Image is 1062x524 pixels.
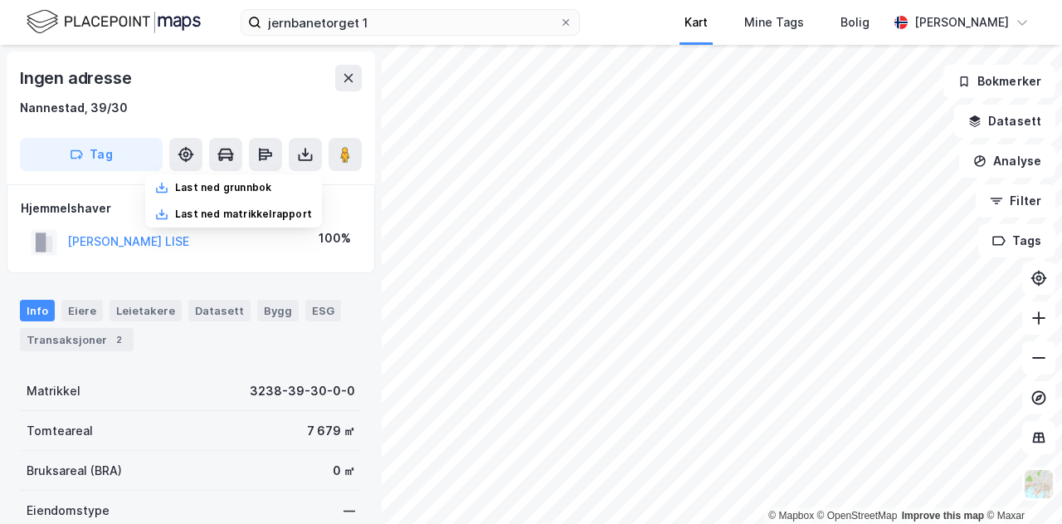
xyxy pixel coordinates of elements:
[175,208,312,221] div: Last ned matrikkelrapport
[257,300,299,321] div: Bygg
[27,461,122,481] div: Bruksareal (BRA)
[744,12,804,32] div: Mine Tags
[914,12,1009,32] div: [PERSON_NAME]
[902,510,984,522] a: Improve this map
[976,184,1055,218] button: Filter
[954,105,1055,138] button: Datasett
[27,501,110,521] div: Eiendomstype
[20,138,163,171] button: Tag
[175,181,271,194] div: Last ned grunnbok
[20,65,134,91] div: Ingen adresse
[188,300,251,321] div: Datasett
[61,300,103,321] div: Eiere
[768,510,814,522] a: Mapbox
[110,331,127,348] div: 2
[20,98,128,118] div: Nannestad, 39/30
[817,510,898,522] a: OpenStreetMap
[333,461,355,481] div: 0 ㎡
[343,501,355,521] div: —
[27,421,93,441] div: Tomteareal
[307,421,355,441] div: 7 679 ㎡
[979,444,1062,524] iframe: Chat Widget
[20,300,55,321] div: Info
[261,10,559,35] input: Søk på adresse, matrikkel, gårdeiere, leietakere eller personer
[319,228,351,248] div: 100%
[978,224,1055,257] button: Tags
[840,12,870,32] div: Bolig
[27,381,80,401] div: Matrikkel
[943,65,1055,98] button: Bokmerker
[959,144,1055,178] button: Analyse
[305,300,341,321] div: ESG
[110,300,182,321] div: Leietakere
[20,328,134,351] div: Transaksjoner
[250,381,355,401] div: 3238-39-30-0-0
[21,198,361,218] div: Hjemmelshaver
[684,12,708,32] div: Kart
[27,7,201,37] img: logo.f888ab2527a4732fd821a326f86c7f29.svg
